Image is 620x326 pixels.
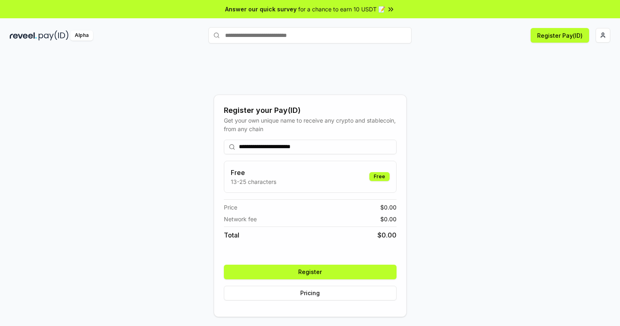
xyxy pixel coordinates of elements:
[224,105,397,116] div: Register your Pay(ID)
[224,230,239,240] span: Total
[70,30,93,41] div: Alpha
[369,172,390,181] div: Free
[380,215,397,223] span: $ 0.00
[231,168,276,177] h3: Free
[10,30,37,41] img: reveel_dark
[224,203,237,212] span: Price
[39,30,69,41] img: pay_id
[380,203,397,212] span: $ 0.00
[231,177,276,186] p: 13-25 characters
[224,265,397,279] button: Register
[225,5,297,13] span: Answer our quick survey
[298,5,385,13] span: for a chance to earn 10 USDT 📝
[377,230,397,240] span: $ 0.00
[224,286,397,300] button: Pricing
[224,215,257,223] span: Network fee
[531,28,589,43] button: Register Pay(ID)
[224,116,397,133] div: Get your own unique name to receive any crypto and stablecoin, from any chain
